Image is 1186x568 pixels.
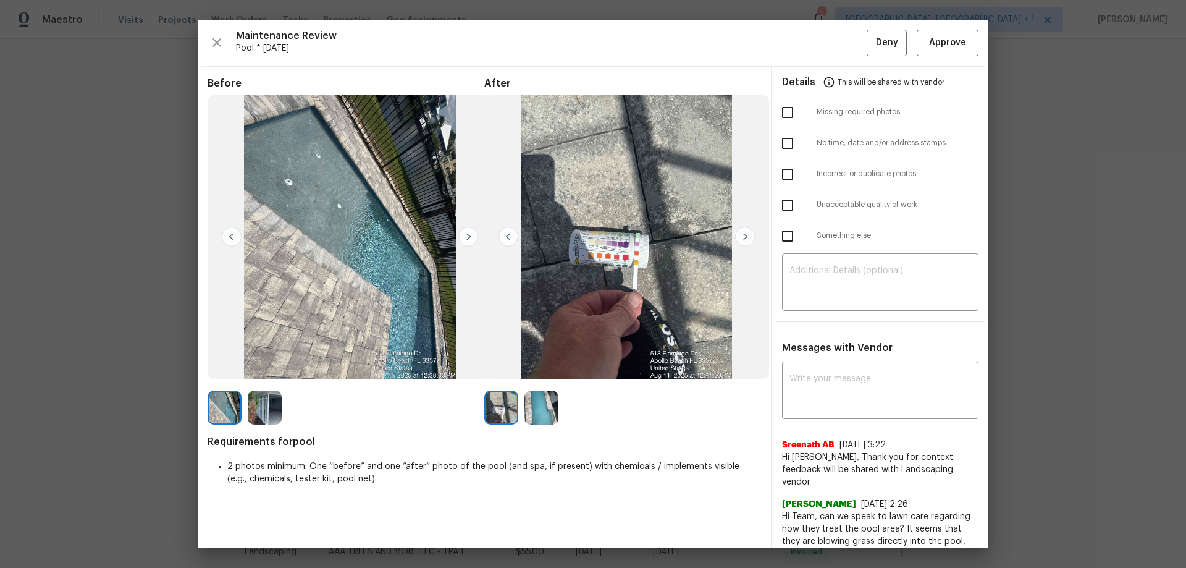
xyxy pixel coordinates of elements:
[236,42,867,54] span: Pool * [DATE]
[772,128,988,159] div: No time, date and/or address stamps
[227,460,761,485] li: 2 photos minimum: One “before” and one “after” photo of the pool (and spa, if present) with chemi...
[867,30,907,56] button: Deny
[484,77,761,90] span: After
[817,231,978,241] span: Something else
[236,30,867,42] span: Maintenance Review
[929,35,966,51] span: Approve
[498,227,518,247] img: left-chevron-button-url
[782,451,978,488] span: Hi [PERSON_NAME], Thank you for context feedback will be shared with Landscaping vendor
[838,67,944,97] span: This will be shared with vendor
[208,77,484,90] span: Before
[458,227,478,247] img: right-chevron-button-url
[817,138,978,148] span: No time, date and/or address stamps
[782,511,978,560] span: Hi Team, can we speak to lawn care regarding how they treat the pool area? It seems that they are...
[876,35,898,51] span: Deny
[839,441,886,449] span: [DATE] 3:22
[817,107,978,117] span: Missing required photos
[782,439,835,451] span: Sreenath AB
[772,97,988,128] div: Missing required photos
[772,159,988,190] div: Incorrect or duplicate photos
[782,498,856,511] span: [PERSON_NAME]
[861,500,908,509] span: [DATE] 2:26
[817,200,978,210] span: Unacceptable quality of work
[817,169,978,179] span: Incorrect or duplicate photos
[782,343,893,353] span: Messages with Vendor
[782,67,815,97] span: Details
[735,227,755,247] img: right-chevron-button-url
[772,190,988,221] div: Unacceptable quality of work
[917,30,978,56] button: Approve
[222,227,242,247] img: left-chevron-button-url
[208,436,761,448] span: Requirements for pool
[772,221,988,252] div: Something else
